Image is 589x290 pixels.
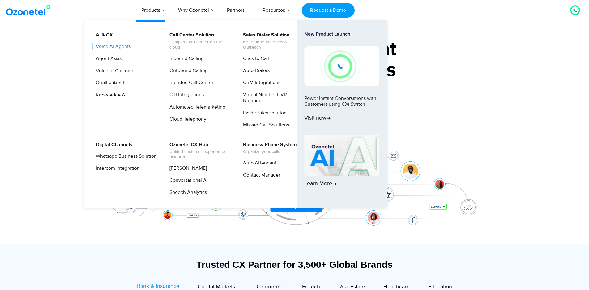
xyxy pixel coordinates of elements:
img: AI [304,135,379,176]
a: Blended Call Center [165,79,214,87]
a: Ozonetel CX HubUnified customer experience platform [165,141,231,161]
div: Trusted CX Partner for 3,500+ Global Brands [105,259,485,270]
a: Conversational AI [165,177,209,184]
a: Auto Attendant [239,159,277,167]
a: Request a Demo [302,3,355,18]
a: Auto Dialers [239,67,271,75]
a: Learn More [304,135,379,198]
a: Virtual Number | IVR Number [239,91,305,104]
a: Sales Dialer SolutionBetter Inbound Sales & Outreach [239,31,305,51]
a: CTI Integrations [165,91,205,99]
a: Voice of Customer [92,67,137,75]
a: Automated Telemarketing [165,103,226,111]
span: Organize your calls [243,149,297,155]
a: Click to Call [239,55,270,62]
a: AI & CX [92,31,114,39]
span: Better Inbound Sales & Outreach [243,40,304,50]
span: Complete call center on the cloud [169,40,230,50]
a: Business Phone SystemOrganize your calls [239,141,298,156]
img: New-Project-17.png [304,46,379,86]
a: Digital Channels [92,141,133,149]
a: New Product LaunchPower Instant Conversations with Customers using CXi SwitchVisit now [304,31,379,132]
a: CRM Integrations [239,79,281,87]
a: Quality Audits [92,79,127,87]
a: Inside sales solution [239,109,288,117]
span: Visit now [304,115,331,122]
a: Cloud Telephony [165,115,207,123]
span: Unified customer experience platform [169,149,230,160]
a: Voice AI Agents [92,43,132,50]
a: Knowledge AI [92,91,127,99]
a: Call Center SolutionComplete call center on the cloud [165,31,231,51]
span: Learn More [304,181,336,187]
a: [PERSON_NAME] [165,164,208,172]
span: Bank & Insurance [137,283,179,290]
a: Inbound Calling [165,55,205,62]
a: Intercom Integration [92,164,141,172]
a: Speech Analytics [165,189,208,196]
a: Missed Call Solutions [239,121,290,129]
a: Whatsapp Business Solution [92,152,158,160]
a: Outbound Calling [165,67,209,75]
a: Contact Manager [239,171,281,179]
a: Agent Assist [92,55,124,62]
